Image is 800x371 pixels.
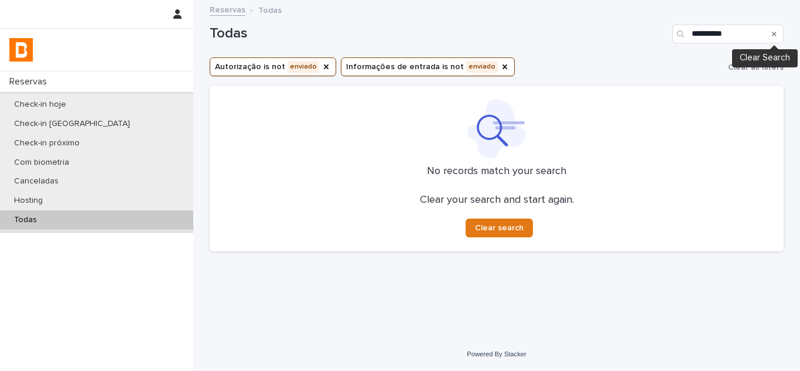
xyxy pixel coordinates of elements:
[5,215,46,225] p: Todas
[467,350,526,358] a: Powered By Stacker
[210,25,668,42] h1: Todas
[5,100,76,110] p: Check-in hoje
[224,165,770,178] p: No records match your search
[5,119,139,129] p: Check-in [GEOGRAPHIC_DATA]
[5,196,52,206] p: Hosting
[466,219,533,237] button: Clear search
[210,57,336,76] button: Autorização
[9,38,33,62] img: zVaNuJHRTjyIjT5M9Xd5
[672,25,784,43] input: Search
[5,176,68,186] p: Canceladas
[723,59,784,76] button: Clear all filters
[258,3,282,16] p: Todas
[210,2,245,16] a: Reservas
[728,63,784,72] span: Clear all filters
[5,138,89,148] p: Check-in próximo
[475,224,524,232] span: Clear search
[420,194,574,207] p: Clear your search and start again.
[5,76,56,87] p: Reservas
[5,158,78,168] p: Com biometria
[341,57,515,76] button: Informações de entrada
